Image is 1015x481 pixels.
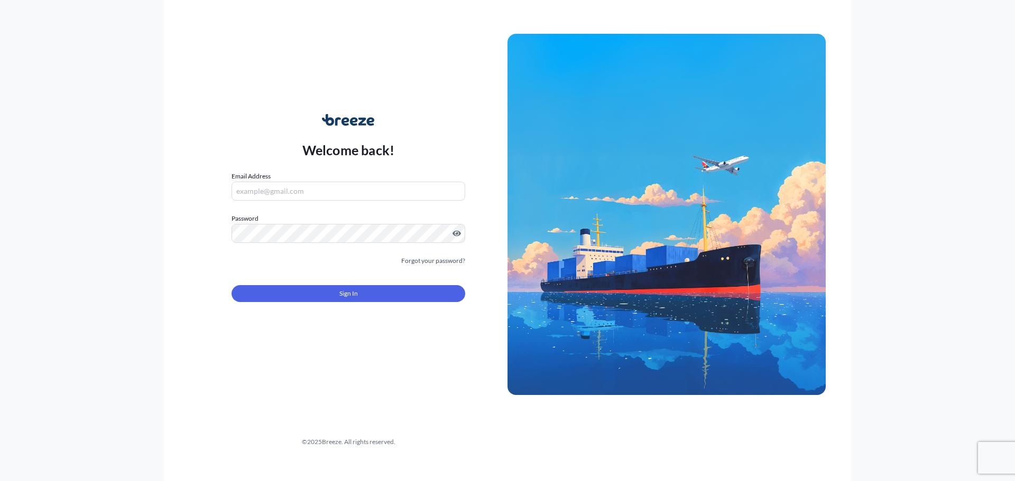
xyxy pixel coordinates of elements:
input: example@gmail.com [232,182,465,201]
div: © 2025 Breeze. All rights reserved. [189,437,508,447]
a: Forgot your password? [401,256,465,266]
p: Welcome back! [302,142,395,158]
button: Show password [453,229,461,238]
img: Ship illustration [508,34,826,395]
span: Sign In [339,288,358,299]
label: Password [232,213,465,224]
label: Email Address [232,171,271,182]
button: Sign In [232,285,465,302]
